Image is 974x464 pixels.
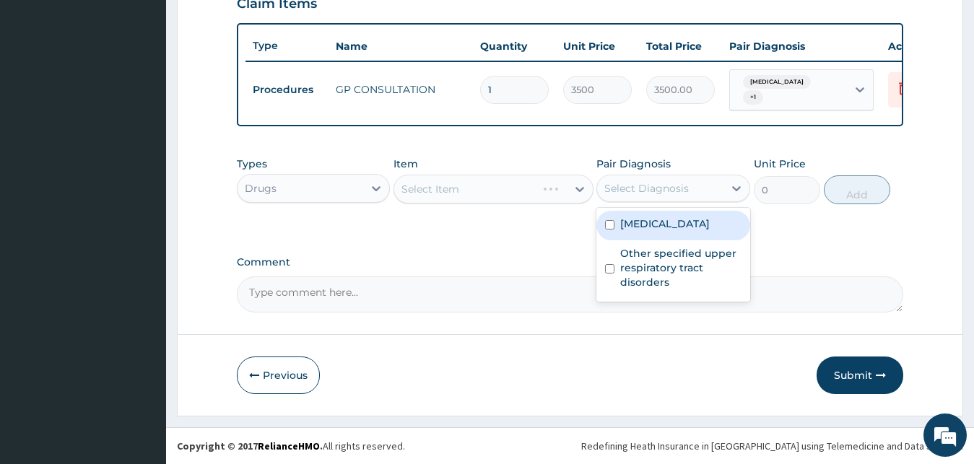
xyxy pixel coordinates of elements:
[27,72,58,108] img: d_794563401_company_1708531726252_794563401
[743,75,811,89] span: [MEDICAL_DATA]
[581,439,963,453] div: Redefining Heath Insurance in [GEOGRAPHIC_DATA] using Telemedicine and Data Science!
[596,157,671,171] label: Pair Diagnosis
[84,140,199,286] span: We're online!
[237,256,904,268] label: Comment
[237,356,320,394] button: Previous
[824,175,890,204] button: Add
[245,76,329,103] td: Procedures
[620,246,742,289] label: Other specified upper respiratory tract disorders
[7,310,275,361] textarea: Type your message and hit 'Enter'
[754,157,806,171] label: Unit Price
[604,181,689,196] div: Select Diagnosis
[639,32,722,61] th: Total Price
[329,32,473,61] th: Name
[556,32,639,61] th: Unit Price
[237,7,271,42] div: Minimize live chat window
[329,75,473,104] td: GP CONSULTATION
[620,216,710,231] label: [MEDICAL_DATA]
[817,356,903,394] button: Submit
[743,90,763,105] span: + 1
[722,32,881,61] th: Pair Diagnosis
[473,32,556,61] th: Quantity
[245,32,329,59] th: Type
[75,81,243,100] div: Chat with us now
[258,439,320,452] a: RelianceHMO
[393,157,418,171] label: Item
[166,427,974,464] footer: All rights reserved.
[237,158,267,170] label: Types
[881,32,953,61] th: Actions
[245,181,277,196] div: Drugs
[177,439,323,452] strong: Copyright © 2017 .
